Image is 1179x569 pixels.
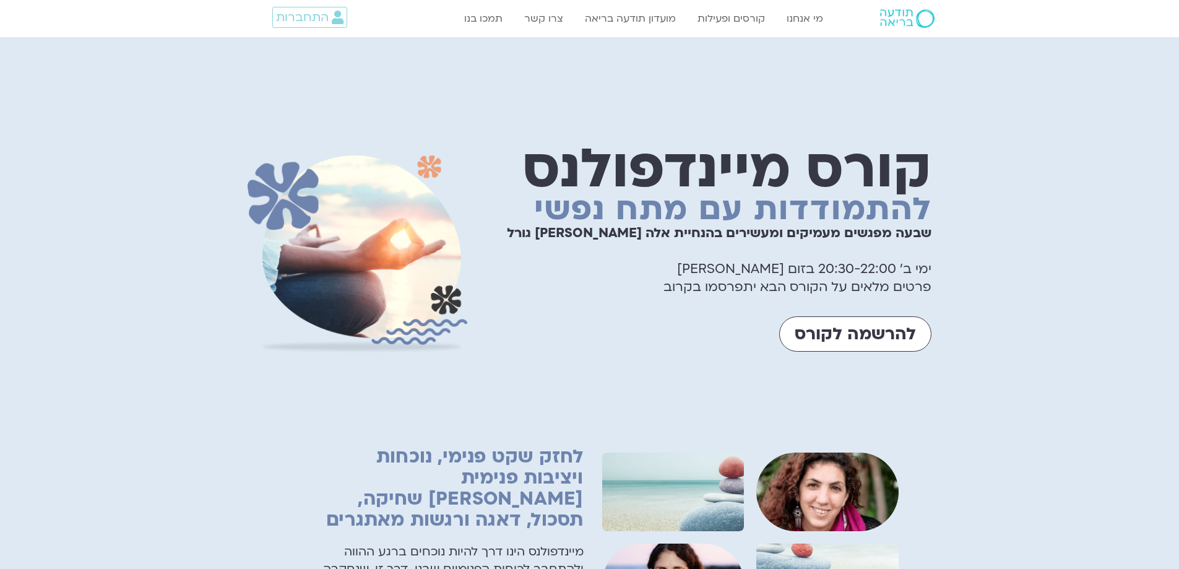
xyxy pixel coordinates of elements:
[458,7,509,30] a: תמכו בנו
[507,224,931,242] b: שבעה מפגשים מעמיקים ומעשירים בהנחיית אלה [PERSON_NAME] גורל
[780,7,829,30] a: מי אנחנו
[480,159,931,180] h1: קורס מיינדפולנס
[272,7,347,28] a: התחברות
[480,224,931,296] h1: ימי ב׳ 20:30-22:00 בזום [PERSON_NAME] פרטים מלאים על הקורס הבא יתפרסמו בקרוב
[276,11,329,24] span: התחברות
[319,446,583,531] h1: לחזק שקט פנימי, נוכחות ויציבות פנימית [PERSON_NAME] שחיקה, תסכול, דאגה ורגשות מאתגרים
[779,316,931,352] a: להרשמה לקורס
[880,9,935,28] img: תודעה בריאה
[691,7,771,30] a: קורסים ופעילות
[518,7,569,30] a: צרו קשר
[795,324,916,344] span: להרשמה לקורס
[480,195,931,224] h1: להתמודדות עם מתח נפשי
[579,7,682,30] a: מועדון תודעה בריאה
